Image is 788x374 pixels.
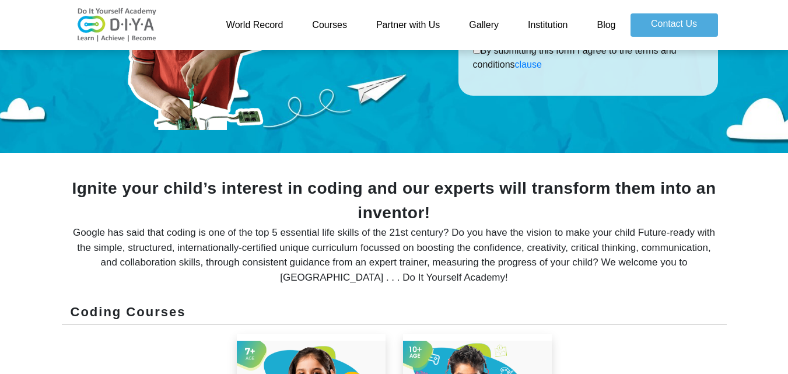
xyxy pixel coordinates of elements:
[582,13,630,37] a: Blog
[515,60,542,69] a: clause
[71,225,718,285] div: Google has said that coding is one of the top 5 essential life skills of the 21st century? Do you...
[297,13,362,37] a: Courses
[71,8,164,43] img: logo-v2.png
[62,302,727,325] div: Coding Courses
[631,13,718,37] a: Contact Us
[454,13,513,37] a: Gallery
[212,13,298,37] a: World Record
[362,13,454,37] a: Partner with Us
[513,13,582,37] a: Institution
[71,176,718,225] div: Ignite your child’s interest in coding and our experts will transform them into an inventor!
[473,44,703,72] div: By submitting this form I agree to the terms and conditions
